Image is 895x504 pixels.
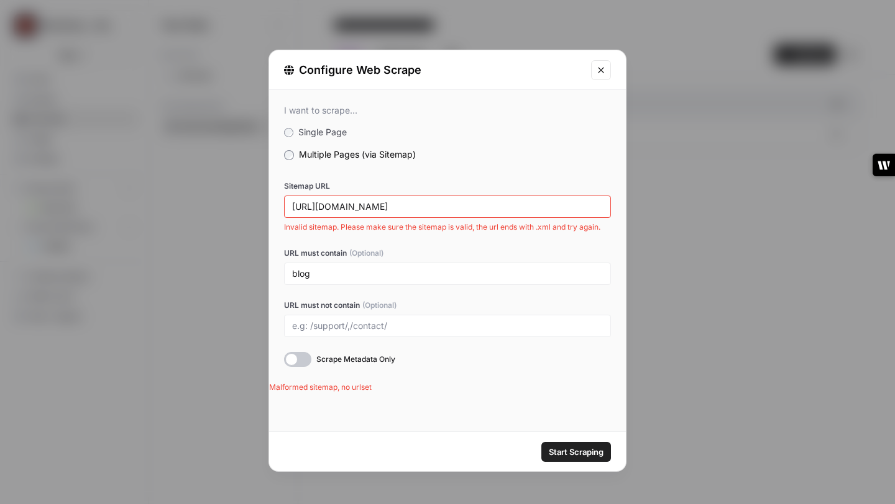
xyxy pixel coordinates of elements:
[284,61,584,79] div: Configure Web Scrape
[299,149,416,160] span: Multiple Pages (via Sitemap)
[284,248,611,259] label: URL must contain
[284,222,611,233] span: Invalid sitemap. Please make sure the sitemap is valid, the url ends with .xml and try again.
[284,105,611,116] div: I want to scrape...
[316,354,395,365] span: Scrape Metadata Only
[269,382,626,393] div: Malformed sitemap, no urlset
[541,442,611,462] button: Start Scraping
[284,150,294,160] input: Multiple Pages (via Sitemap)
[591,60,611,80] button: Close modal
[284,300,611,311] label: URL must not contain
[292,201,603,212] input: e.g: www.example.com/sitemap.xml
[284,128,293,137] input: Single Page
[284,181,611,192] label: Sitemap URL
[298,127,347,137] span: Single Page
[292,268,603,279] input: e.g: /blog/,/articles/
[362,300,397,311] span: (Optional)
[549,446,604,458] span: Start Scraping
[349,248,383,259] span: (Optional)
[292,320,603,331] input: e.g: /support/,/contact/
